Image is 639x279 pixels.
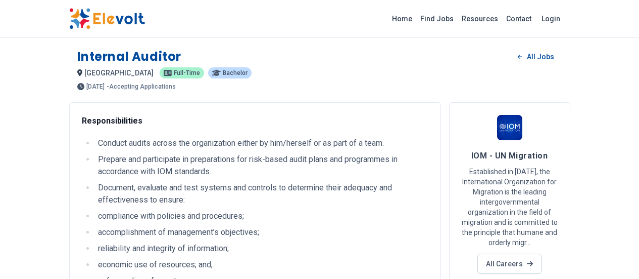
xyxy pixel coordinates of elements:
iframe: Chat Widget [588,230,639,279]
span: IOM - UN Migration [471,151,548,161]
li: compliance with policies and procedures; [95,210,428,222]
span: [DATE] [86,84,105,90]
li: reliability and integrity of information; [95,243,428,255]
span: Bachelor [223,70,248,76]
a: Resources [458,11,502,27]
li: Prepare and participate in preparations for risk-based audit plans and programmes in accordance w... [95,153,428,178]
img: Elevolt [69,8,145,29]
p: Established in [DATE], the International Organization for Migration is the leading intergovernmen... [462,167,558,248]
span: Full-time [174,70,200,76]
li: Document, evaluate and test systems and controls to determine their adequacy and effectiveness to... [95,182,428,206]
li: economic use of resources; and, [95,259,428,271]
h1: Internal Auditor [77,49,182,65]
a: Home [388,11,416,27]
p: - Accepting Applications [107,84,176,90]
a: Find Jobs [416,11,458,27]
a: Login [535,9,566,29]
li: Conduct audits across the organization either by him/herself or as part of a team. [95,137,428,149]
span: [GEOGRAPHIC_DATA] [84,69,154,77]
a: All Jobs [510,49,562,64]
img: IOM - UN Migration [497,115,522,140]
strong: Responsibilities [82,116,142,126]
a: All Careers [477,254,542,274]
li: accomplishment of management’s objectives; [95,226,428,238]
a: Contact [502,11,535,27]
